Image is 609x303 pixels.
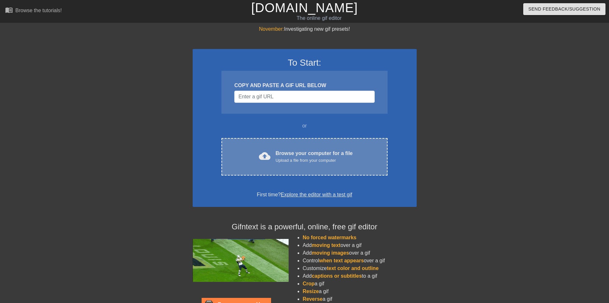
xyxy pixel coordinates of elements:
[5,6,62,16] a: Browse the tutorials!
[193,25,417,33] div: Investigating new gif presets!
[303,280,417,288] li: a gif
[303,265,417,272] li: Customize
[201,57,408,68] h3: To Start:
[234,82,374,89] div: COPY AND PASTE A GIF URL BELOW
[312,250,349,256] span: moving images
[303,257,417,265] li: Control over a gif
[303,249,417,257] li: Add over a gif
[303,295,417,303] li: a gif
[276,150,353,164] div: Browse your computer for a file
[303,242,417,249] li: Add over a gif
[281,192,352,197] a: Explore the editor with a test gif
[303,289,319,294] span: Resize
[319,258,364,263] span: when text appears
[327,266,379,271] span: text color and outline
[5,6,13,14] span: menu_book
[201,191,408,199] div: First time?
[312,273,362,279] span: captions or subtitles
[206,14,432,22] div: The online gif editor
[528,5,600,13] span: Send Feedback/Suggestion
[303,272,417,280] li: Add to a gif
[259,150,270,162] span: cloud_upload
[312,242,341,248] span: moving text
[259,26,284,32] span: November:
[209,122,400,130] div: or
[251,1,358,15] a: [DOMAIN_NAME]
[303,288,417,295] li: a gif
[193,239,289,282] img: football_small.gif
[193,222,417,232] h4: Gifntext is a powerful, online, free gif editor
[15,8,62,13] div: Browse the tutorials!
[276,157,353,164] div: Upload a file from your computer
[303,281,315,286] span: Crop
[523,3,605,15] button: Send Feedback/Suggestion
[234,91,374,103] input: Username
[303,296,323,302] span: Reverse
[303,235,357,240] span: No forced watermarks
